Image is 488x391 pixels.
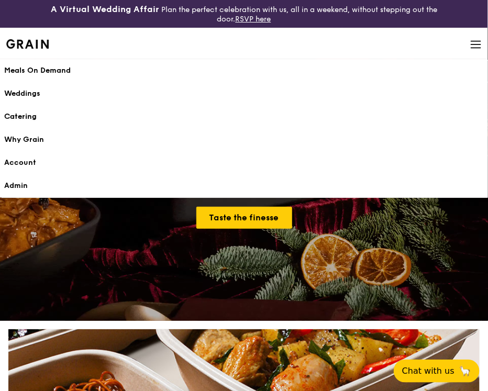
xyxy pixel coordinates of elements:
a: GrainGrain [6,27,49,59]
button: Chat with us🦙 [394,360,480,383]
h3: A Virtual Wedding Affair [51,4,159,15]
div: Catering [4,111,484,122]
a: Taste the finesse [196,207,292,229]
a: Why Grain [4,128,484,151]
a: Catering [4,105,484,128]
a: RSVP here [236,15,271,24]
span: 🦙 [459,365,471,377]
a: Weddings [4,82,484,105]
img: Grain [6,39,49,49]
div: Why Grain [4,135,484,145]
div: Plan the perfect celebration with us, all in a weekend, without stepping out the door. [41,4,448,24]
div: Meals On Demand [4,65,484,76]
a: Account [4,151,484,174]
a: Admin [4,174,484,197]
div: Weddings [4,88,484,99]
span: Chat with us [402,365,454,377]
